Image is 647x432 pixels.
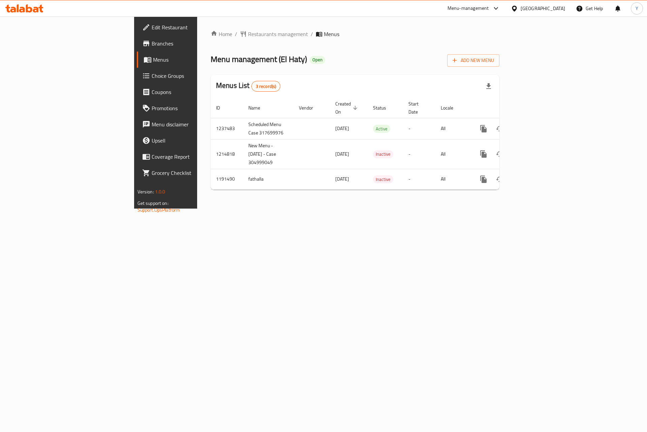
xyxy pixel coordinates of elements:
td: All [435,139,470,169]
span: [DATE] [335,150,349,158]
td: New Menu - [DATE] - Case 304999049 [243,139,294,169]
span: ID [216,104,229,112]
button: Change Status [492,146,508,162]
td: Scheduled Menu Case 317699976 [243,118,294,139]
div: Menu-management [448,4,489,12]
span: Promotions [152,104,237,112]
span: 1.0.0 [155,187,165,196]
td: - [403,169,435,189]
span: Choice Groups [152,72,237,80]
span: [DATE] [335,175,349,183]
span: Name [248,104,269,112]
span: Open [310,57,325,63]
a: Edit Restaurant [137,19,242,35]
button: more [475,146,492,162]
td: - [403,139,435,169]
table: enhanced table [211,98,546,190]
span: Inactive [373,176,393,183]
div: Export file [481,78,497,94]
span: Inactive [373,150,393,158]
span: Active [373,125,390,133]
span: Upsell [152,136,237,145]
span: Version: [137,187,154,196]
div: Open [310,56,325,64]
span: Menus [153,56,237,64]
a: Support.OpsPlatform [137,206,180,214]
button: more [475,171,492,187]
span: Vendor [299,104,322,112]
button: Change Status [492,121,508,137]
span: [DATE] [335,124,349,133]
a: Coverage Report [137,149,242,165]
span: Coupons [152,88,237,96]
span: Get support on: [137,199,168,208]
span: Menu management ( El Haty ) [211,52,307,67]
div: [GEOGRAPHIC_DATA] [521,5,565,12]
a: Restaurants management [240,30,308,38]
span: Restaurants management [248,30,308,38]
a: Menu disclaimer [137,116,242,132]
nav: breadcrumb [211,30,499,38]
td: fathalla [243,169,294,189]
button: more [475,121,492,137]
span: Menus [324,30,339,38]
td: All [435,169,470,189]
a: Grocery Checklist [137,165,242,181]
span: 3 record(s) [252,83,280,90]
span: Branches [152,39,237,48]
a: Menus [137,52,242,68]
span: Add New Menu [453,56,494,65]
td: All [435,118,470,139]
td: - [403,118,435,139]
a: Coupons [137,84,242,100]
li: / [311,30,313,38]
h2: Menus List [216,81,280,92]
span: Menu disclaimer [152,120,237,128]
th: Actions [470,98,546,118]
span: Edit Restaurant [152,23,237,31]
a: Upsell [137,132,242,149]
span: Coverage Report [152,153,237,161]
span: Start Date [408,100,427,116]
a: Promotions [137,100,242,116]
button: Change Status [492,171,508,187]
span: Y [636,5,638,12]
span: Locale [441,104,462,112]
span: Grocery Checklist [152,169,237,177]
span: Created On [335,100,360,116]
a: Branches [137,35,242,52]
div: Total records count [251,81,281,92]
span: Status [373,104,395,112]
a: Choice Groups [137,68,242,84]
button: Add New Menu [447,54,499,67]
